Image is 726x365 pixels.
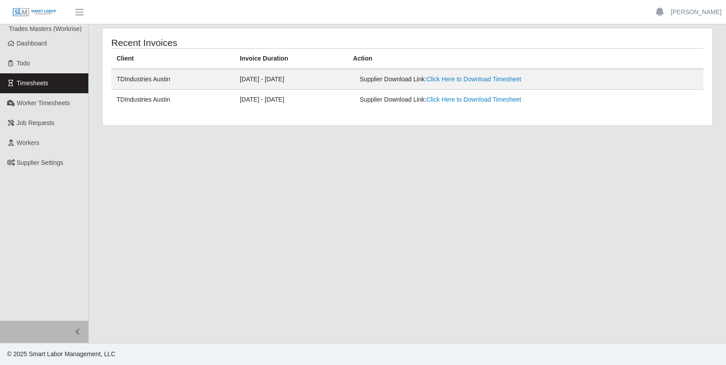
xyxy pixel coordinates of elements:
[427,96,522,103] a: Click Here to Download Timesheet
[111,37,350,48] h4: Recent Invoices
[427,76,522,83] a: Click Here to Download Timesheet
[17,80,49,87] span: Timesheets
[17,60,30,67] span: Todo
[671,8,722,17] a: [PERSON_NAME]
[234,90,348,110] td: [DATE] - [DATE]
[234,49,348,69] th: Invoice Duration
[9,25,82,32] span: Trades Masters (Workrise)
[17,99,70,106] span: Worker Timesheets
[234,69,348,90] td: [DATE] - [DATE]
[348,49,703,69] th: Action
[7,350,115,357] span: © 2025 Smart Labor Management, LLC
[360,95,577,104] div: Supplier Download Link:
[17,159,64,166] span: Supplier Settings
[111,90,234,110] td: TDIndustries Austin
[17,40,47,47] span: Dashboard
[360,75,577,84] div: Supplier Download Link:
[111,49,234,69] th: Client
[111,69,234,90] td: TDIndustries Austin
[17,119,55,126] span: Job Requests
[12,8,57,17] img: SLM Logo
[17,139,40,146] span: Workers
